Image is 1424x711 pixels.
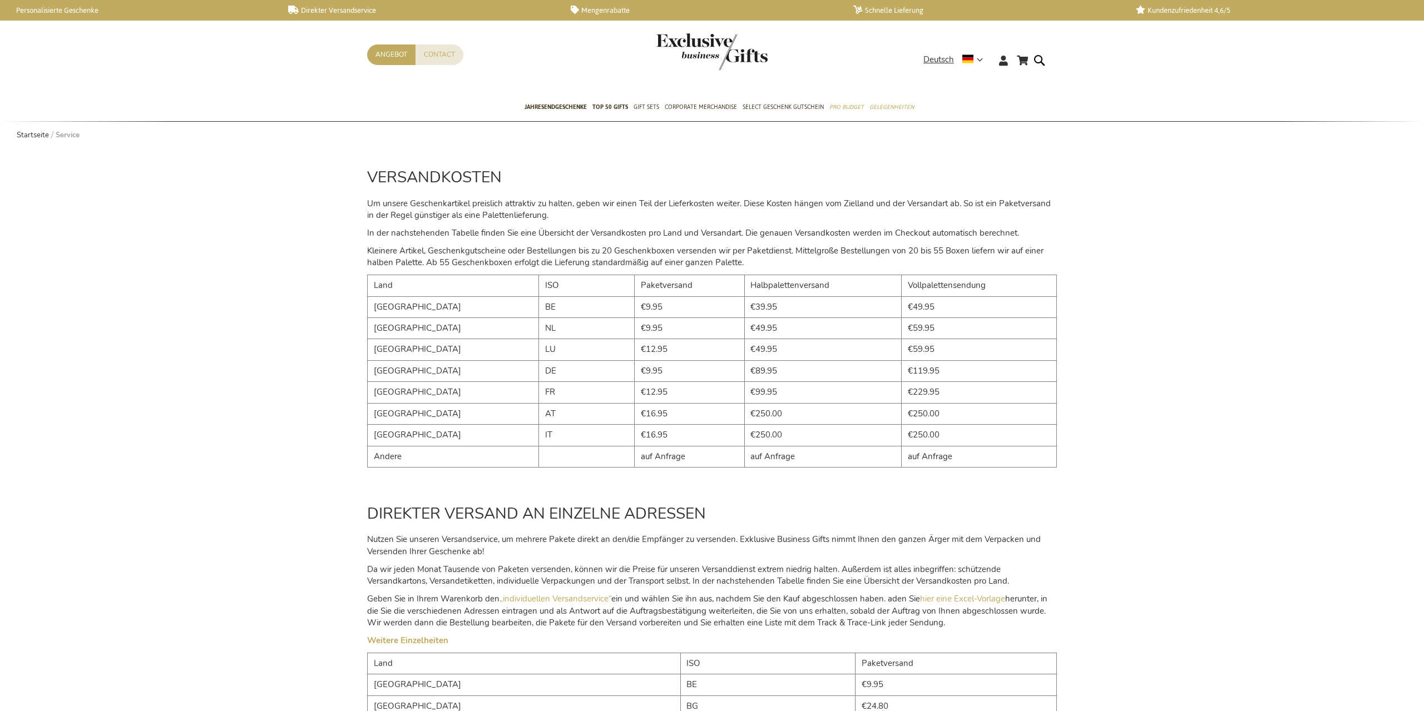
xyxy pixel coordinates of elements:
td: €12.95 [635,382,745,403]
td: Paketversand [635,275,745,296]
td: [GEOGRAPHIC_DATA] [368,339,539,360]
td: €59.95 [902,339,1057,360]
a: Contact [416,44,463,65]
p: Nutzen Sie unseren Versandservice, um mehrere Pakete direkt an den/die Empfänger zu versenden. Ex... [367,534,1057,558]
td: €9.95 [635,296,745,317]
strong: Service [56,130,80,140]
a: Direkter Versandservice [288,6,553,15]
td: Paketversand [856,653,1057,674]
span: DIREKTER VERSAND AN EINZELNE ADRESSEN [367,503,706,524]
td: auf Anfrage [635,446,745,467]
td: €250.00 [744,425,901,446]
span: Geben Sie in Ihrem Warenkorb den ein und wählen Sie ihn aus, nachdem Sie den Kauf abgeschlossen h... [367,593,1047,628]
span: Da wir jeden Monat Tausende von Paketen versenden, können wir die Preise für unseren Versanddiens... [367,564,1009,586]
td: €49.95 [744,318,901,339]
a: Weitere Einzelheiten [367,635,448,646]
td: [GEOGRAPHIC_DATA] [368,425,539,446]
td: Land [368,653,681,674]
td: €9.95 [635,360,745,381]
td: €250.00 [902,425,1057,446]
a: Startseite [17,130,49,140]
div: Deutsch [923,53,990,66]
span: Gelegenheiten [869,101,914,113]
td: [GEOGRAPHIC_DATA] [368,674,681,695]
td: [GEOGRAPHIC_DATA] [368,360,539,381]
td: €250.00 [744,403,901,424]
td: €49.95 [902,296,1057,317]
a: Angebot [367,44,416,65]
td: IT [539,425,635,446]
p: Kleinere Artikel, Geschenkgutscheine oder Bestellungen bis zu 20 Geschenkboxen versenden wir per ... [367,245,1057,269]
span: Gift Sets [634,101,659,113]
span: Pro Budget [829,101,864,113]
td: €39.95 [744,296,901,317]
a: hier eine Excel-Vorlage [920,593,1005,604]
td: Halbpalettenversand [744,275,901,296]
a: Schnelle Lieferung [853,6,1118,15]
td: €89.95 [744,360,901,381]
td: LU [539,339,635,360]
span: TOP 50 Gifts [592,101,628,113]
td: [GEOGRAPHIC_DATA] [368,318,539,339]
td: [GEOGRAPHIC_DATA] [368,296,539,317]
td: €229.95 [902,382,1057,403]
td: DE [539,360,635,381]
img: Exclusive Business gifts logo [656,33,768,70]
h2: VERSANDKOSTEN [367,169,1057,186]
p: Um unsere Geschenkartikel preislich attraktiv zu halten, geben wir einen Teil der Lieferkosten we... [367,198,1057,222]
td: NL [539,318,635,339]
td: €9.95 [856,674,1057,695]
p: In der nachstehenden Tabelle finden Sie eine Übersicht der Versandkosten pro Land und Versandart.... [367,227,1057,239]
div: Vollpalettensendung [908,280,1051,291]
td: ISO [680,653,855,674]
td: €16.95 [635,425,745,446]
td: [GEOGRAPHIC_DATA] [368,382,539,403]
td: €250.00 [902,403,1057,424]
a: Kundenzufriedenheit 4,6/5 [1136,6,1401,15]
td: FR [539,382,635,403]
td: €16.95 [635,403,745,424]
td: BE [539,296,635,317]
td: €12.95 [635,339,745,360]
span: Corporate Merchandise [665,101,737,113]
td: €9.95 [635,318,745,339]
td: €99.95 [744,382,901,403]
td: Land [368,275,539,296]
td: BE [680,674,855,695]
a: „individuellen Versandservice“ [500,593,611,604]
span: Jahresendgeschenke [525,101,587,113]
td: AT [539,403,635,424]
td: auf Anfrage [902,446,1057,467]
td: [GEOGRAPHIC_DATA] [368,403,539,424]
td: €59.95 [902,318,1057,339]
a: Mengenrabatte [571,6,835,15]
span: Deutsch [923,53,954,66]
td: Andere [368,446,539,467]
a: store logo [656,33,712,70]
a: Personalisierte Geschenke [6,6,270,15]
td: ISO [539,275,635,296]
td: auf Anfrage [744,446,901,467]
span: Select Geschenk Gutschein [743,101,824,113]
td: €119.95 [902,360,1057,381]
td: €49.95 [744,339,901,360]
